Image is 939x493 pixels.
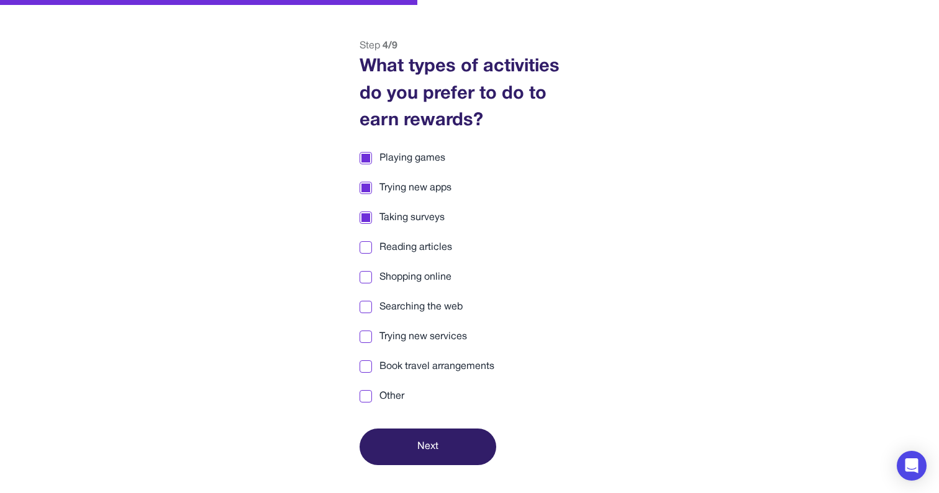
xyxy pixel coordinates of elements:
[379,270,451,285] span: Shopping online
[360,38,579,53] div: Step
[379,329,467,344] span: Trying new services
[360,429,496,465] button: Next
[379,151,445,166] span: Playing games
[379,300,463,314] span: Searching the web
[360,53,579,135] div: What types of activities do you prefer to do to earn rewards?
[897,451,927,481] div: Open Intercom Messenger
[379,389,404,404] span: Other
[379,210,445,225] span: Taking surveys
[379,180,451,195] span: Trying new apps
[380,42,397,50] span: 4 / 9
[379,359,494,374] span: Book travel arrangements
[379,240,452,255] span: Reading articles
